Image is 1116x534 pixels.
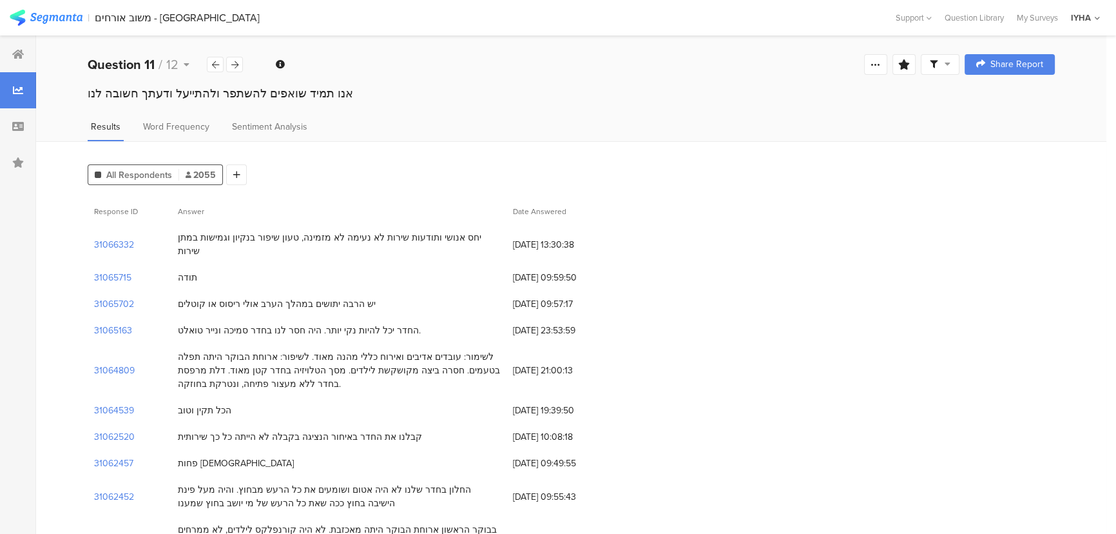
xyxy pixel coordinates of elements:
section: 31065702 [94,297,134,311]
span: All Respondents [106,168,172,182]
div: IYHA [1071,12,1091,24]
div: Support [896,8,932,28]
span: Answer [178,206,204,217]
div: קבלנו את החדר באיחור הנציגה בקבלה לא הייתה כל כך שירותית [178,430,422,444]
span: [DATE] 19:39:50 [513,404,616,417]
section: 31065163 [94,324,132,337]
a: Question Library [938,12,1010,24]
div: אנו תמיד שואפים להשתפר ולהתייעל ודעתך חשובה לנו [88,85,1055,102]
div: תודה [178,271,197,284]
div: החלון בחדר שלנו לא היה אטום ושומעים את כל הרעש מבחוץ. והיה מעל פינת הישיבה בחוץ ככה שאת כל הרעש ש... [178,483,500,510]
section: 31062452 [94,490,134,504]
span: [DATE] 13:30:38 [513,238,616,252]
span: Response ID [94,206,138,217]
span: Sentiment Analysis [232,120,307,133]
section: 31062457 [94,457,133,470]
img: segmanta logo [10,10,82,26]
a: My Surveys [1010,12,1064,24]
section: 31065715 [94,271,131,284]
div: יש הרבה יתושים במהלך הערב אולי ריסוס או קוטלים [178,297,376,311]
div: החדר יכל להיות נקי יותר. היה חסר לנו בחדר סמיכה ונייר טואלט. [178,324,421,337]
span: [DATE] 09:57:17 [513,297,616,311]
span: Word Frequency [143,120,209,133]
div: הכל תקין וטוב [178,404,231,417]
section: 31064809 [94,364,135,377]
div: פחות [DEMOGRAPHIC_DATA] [178,457,294,470]
section: 31064539 [94,404,134,417]
span: Results [91,120,120,133]
div: יחס אנושי ותודעות שירות לא נעימה לא מזמינה, טעון שיפור בנקיון וגמישות במתן שירות [178,231,500,258]
span: / [159,55,162,74]
span: [DATE] 23:53:59 [513,324,616,337]
div: | [88,10,90,25]
span: [DATE] 21:00:13 [513,364,616,377]
section: 31062520 [94,430,135,444]
div: לשימור: עובדים אדיבים ואירוח כללי מהנה מאוד. לשיפור: ארוחת הבוקר היתה תפלה בטעמים. חסרה ביצה מקוש... [178,350,500,391]
span: [DATE] 09:59:50 [513,271,616,284]
div: משוב אורחים - [GEOGRAPHIC_DATA] [95,12,260,24]
span: Share Report [990,60,1043,69]
span: [DATE] 09:49:55 [513,457,616,470]
span: 2055 [186,168,216,182]
b: Question 11 [88,55,155,74]
section: 31066332 [94,238,134,252]
span: [DATE] 09:55:43 [513,490,616,504]
span: 12 [166,55,178,74]
span: [DATE] 10:08:18 [513,430,616,444]
span: Date Answered [513,206,566,217]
